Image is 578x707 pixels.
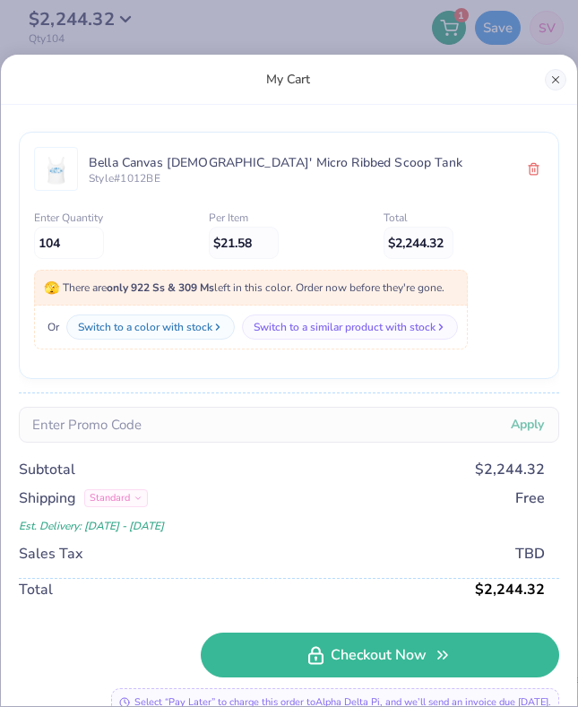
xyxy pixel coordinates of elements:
span: 🫣 [44,280,59,297]
strong: only 922 Ss & 309 Ms [107,280,214,295]
div: Est. Delivery: [DATE] - [DATE] [19,516,545,536]
a: Checkout Now [201,633,559,677]
span: $2,244.32 [388,234,444,253]
img: Bella + Canvas 1012BE [39,148,73,190]
span: Total [19,579,470,600]
span: Or [44,319,59,335]
span: Subtotal [19,459,75,480]
div: Switch to a color with stock [78,319,212,335]
span: Bella Canvas [DEMOGRAPHIC_DATA]' Micro Ribbed Scoop Tank [89,155,512,171]
label: Per Item [209,212,369,223]
span: Sales Tax [19,543,82,565]
span: TBD [515,543,545,565]
label: Enter Quantity [34,212,194,223]
span: Shipping [19,487,75,509]
div: Switch to a similar product with stock [254,319,436,335]
span: There are left in this color. Order now before they're gone. [44,280,444,295]
div: My Cart [1,55,577,105]
input: – – [34,227,104,259]
label: Total [384,212,544,223]
button: Close [545,69,566,91]
span: $2,244.32 [475,459,545,480]
div: Standard [84,489,148,507]
button: Switch to a color with stock [66,315,235,340]
span: Free [515,487,545,509]
span: $2,244.32 [475,579,545,600]
span: $21.58 [213,234,252,253]
span: Style# 1012BE [89,173,512,184]
button: Switch to a similar product with stock [242,315,458,340]
input: Enter Promo Code [19,407,559,443]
